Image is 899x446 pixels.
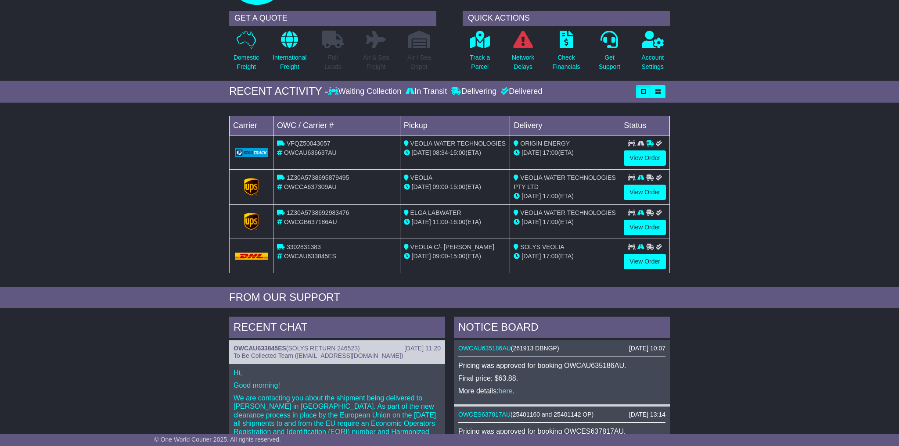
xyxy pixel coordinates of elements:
[234,345,441,352] div: ( )
[520,140,570,147] span: ORIGIN ENERGY
[514,218,616,227] div: (ETA)
[234,345,286,352] a: OWCAU633845ES
[511,30,535,76] a: NetworkDelays
[450,253,465,260] span: 15:00
[412,253,431,260] span: [DATE]
[520,209,616,216] span: VEOLIA WATER TECHNOLOGIES
[433,149,448,156] span: 08:34
[450,183,465,190] span: 15:00
[458,411,511,418] a: OWCES637817AU
[521,149,541,156] span: [DATE]
[412,183,431,190] span: [DATE]
[412,218,431,225] span: [DATE]
[458,361,665,370] p: Pricing was approved for booking OWCAU635186AU.
[629,411,665,418] div: [DATE] 13:14
[229,11,436,26] div: GET A QUOTE
[284,253,336,260] span: OWCAU633845ES
[230,116,273,135] td: Carrier
[287,243,321,250] span: 3302831383
[499,387,513,395] a: here
[234,53,259,71] p: Domestic Freight
[287,140,331,147] span: VFQZ50043057
[233,30,259,76] a: DomesticFreight
[234,368,441,377] p: Hi,
[469,30,490,76] a: Track aParcel
[458,387,665,395] p: More details: .
[407,53,431,71] p: Air / Sea Depot
[629,345,665,352] div: [DATE] 10:07
[543,253,558,260] span: 17:00
[288,345,358,352] span: SOLYS RETURN 246523
[404,252,507,261] div: - (ETA)
[543,218,558,225] span: 17:00
[624,150,666,166] a: View Order
[521,218,541,225] span: [DATE]
[552,30,581,76] a: CheckFinancials
[433,183,448,190] span: 09:00
[410,243,494,250] span: VEOLIA C/- [PERSON_NAME]
[229,317,445,340] div: RECENT CHAT
[513,411,592,418] span: 25401160 and 25401142 OP
[510,116,620,135] td: Delivery
[154,436,281,443] span: © One World Courier 2025. All rights reserved.
[458,345,511,352] a: OWCAU635186AU
[641,30,665,76] a: AccountSettings
[553,53,580,71] p: Check Financials
[514,192,616,201] div: (ETA)
[458,427,665,435] p: Pricing was approved for booking OWCES637817AU.
[449,87,499,96] div: Delivering
[235,148,268,157] img: GetCarrierServiceLogo
[234,381,441,389] p: Good morning!
[620,116,670,135] td: Status
[403,87,449,96] div: In Transit
[328,87,403,96] div: Waiting Collection
[598,30,621,76] a: GetSupport
[514,174,615,190] span: VEOLIA WATER TECHNOLOGIES PTY LTD
[450,149,465,156] span: 15:00
[458,374,665,382] p: Final price: $63.88.
[272,30,307,76] a: InternationalFreight
[404,218,507,227] div: - (ETA)
[404,148,507,157] div: - (ETA)
[284,183,337,190] span: OWCCA637309AU
[244,178,259,196] img: GetCarrierServiceLogo
[642,53,664,71] p: Account Settings
[404,182,507,192] div: - (ETA)
[410,140,506,147] span: VEOLIA WATER TECHNOLOGIES
[322,53,344,71] p: Full Loads
[273,53,306,71] p: International Freight
[463,11,670,26] div: QUICK ACTIONS
[363,53,389,71] p: Air & Sea Freight
[234,352,403,359] span: To Be Collected Team ([EMAIL_ADDRESS][DOMAIN_NAME])
[521,193,541,200] span: [DATE]
[410,174,433,181] span: VEOLIA
[450,218,465,225] span: 16:00
[458,345,665,352] div: ( )
[624,254,666,269] a: View Order
[599,53,620,71] p: Get Support
[404,345,441,352] div: [DATE] 11:20
[412,149,431,156] span: [DATE]
[229,291,670,304] div: FROM OUR SUPPORT
[400,116,510,135] td: Pickup
[520,243,564,250] span: SOLYS VEOLIA
[543,193,558,200] span: 17:00
[287,174,349,181] span: 1Z30A5738695879495
[244,213,259,230] img: GetCarrierServiceLogo
[470,53,490,71] p: Track a Parcel
[287,209,349,216] span: 1Z30A5738692983476
[284,218,337,225] span: OWCGB637186AU
[521,253,541,260] span: [DATE]
[513,345,557,352] span: 261913 DBNGP
[458,411,665,418] div: ( )
[433,253,448,260] span: 09:00
[229,85,328,98] div: RECENT ACTIVITY -
[543,149,558,156] span: 17:00
[454,317,670,340] div: NOTICE BOARD
[499,87,542,96] div: Delivered
[512,53,534,71] p: Network Delays
[624,220,666,235] a: View Order
[235,253,268,260] img: DHL.png
[433,218,448,225] span: 11:00
[410,209,461,216] span: ELGA LABWATER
